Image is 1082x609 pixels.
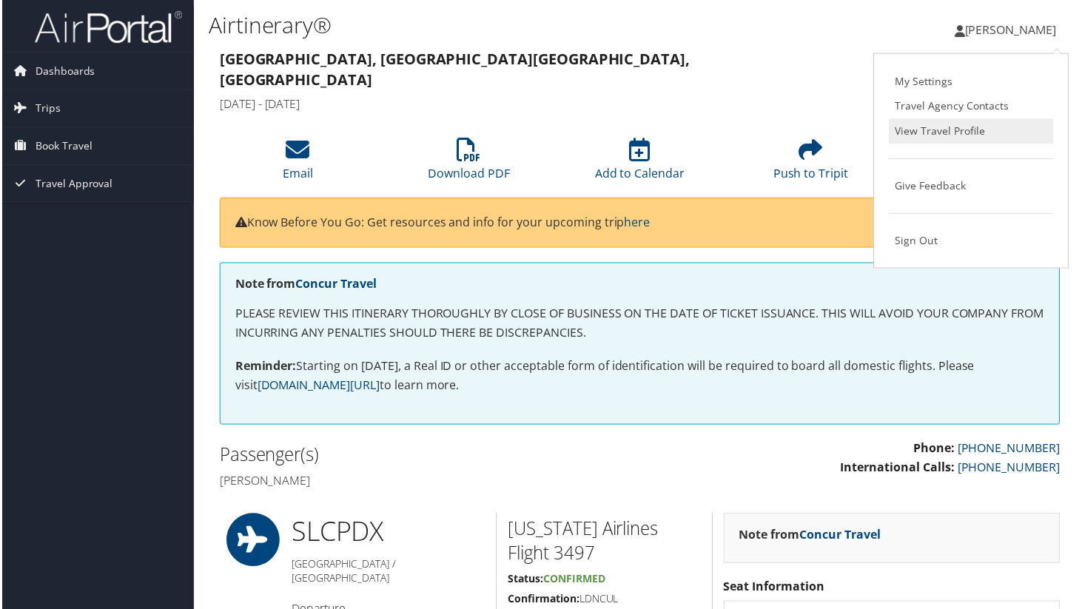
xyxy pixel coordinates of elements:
h5: LDNCUL [508,593,702,608]
strong: Seat Information [725,580,826,596]
h4: [DATE] - [DATE] [218,96,846,112]
h1: SLC PDX [290,515,485,552]
span: Trips [33,90,58,127]
h1: DJ3DCH [868,49,1063,80]
a: here [625,215,651,231]
a: Download PDF [428,147,510,182]
a: [PERSON_NAME] [956,7,1073,52]
a: Travel Agency Contacts [890,94,1055,119]
h4: [PERSON_NAME] [218,474,629,491]
a: Sign Out [890,229,1055,254]
p: PLEASE REVIEW THIS ITINERARY THOROUGHLY BY CLOSE OF BUSINESS ON THE DATE OF TICKET ISSUANCE. THIS... [234,306,1046,343]
a: View Travel Profile [890,119,1055,144]
strong: Reminder: [234,359,295,375]
h2: Passenger(s) [218,444,629,469]
h1: Airtinerary® [207,10,784,41]
a: Give Feedback [890,174,1055,199]
span: Book Travel [33,128,90,165]
a: Add to Calendar [595,147,685,182]
span: Confirmed [543,573,605,588]
span: [PERSON_NAME] [967,21,1058,38]
p: Starting on [DATE], a Real ID or other acceptable form of identification will be required to boar... [234,358,1046,396]
strong: Note from [234,277,376,293]
a: Concur Travel [801,528,882,545]
strong: [GEOGRAPHIC_DATA], [GEOGRAPHIC_DATA] [GEOGRAPHIC_DATA], [GEOGRAPHIC_DATA] [218,49,690,90]
p: Know Before You Go: Get resources and info for your upcoming trip [234,214,1046,233]
span: Travel Approval [33,166,111,203]
span: Dashboards [33,53,93,90]
h2: [US_STATE] Airlines Flight 3497 [508,518,702,568]
strong: Confirmation: [508,593,579,608]
a: My Settings [890,69,1055,94]
a: Push to Tripit [774,147,850,182]
a: Email [282,147,312,182]
a: [PHONE_NUMBER] [959,461,1062,477]
a: [PHONE_NUMBER] [959,442,1062,458]
h4: Agency Locator [868,86,1063,102]
h4: Booked by [868,109,1063,125]
a: Concur Travel [295,277,376,293]
strong: Phone: [915,442,956,458]
strong: International Calls: [841,461,956,477]
strong: Note from [740,528,882,545]
strong: Status: [508,573,543,588]
img: airportal-logo.png [33,10,181,44]
a: [DOMAIN_NAME][URL] [256,378,379,394]
h5: [GEOGRAPHIC_DATA] / [GEOGRAPHIC_DATA] [290,559,485,588]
